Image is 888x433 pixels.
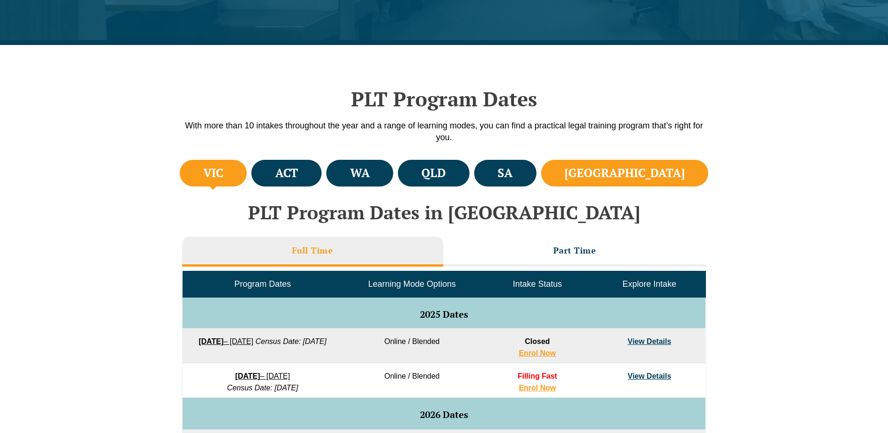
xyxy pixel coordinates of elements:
[198,337,253,345] a: [DATE]– [DATE]
[519,349,556,357] a: Enrol Now
[177,87,711,111] h2: PLT Program Dates
[519,384,556,392] a: Enrol Now
[227,384,298,392] em: Census Date: [DATE]
[177,202,711,223] h2: PLT Program Dates in [GEOGRAPHIC_DATA]
[235,372,260,380] strong: [DATE]
[628,372,671,380] a: View Details
[525,337,550,345] span: Closed
[623,279,676,289] span: Explore Intake
[420,308,468,321] span: 2025 Dates
[235,372,290,380] a: [DATE]– [DATE]
[553,245,596,256] h3: Part Time
[368,279,456,289] span: Learning Mode Options
[203,165,223,181] h4: VIC
[513,279,562,289] span: Intake Status
[518,372,557,380] span: Filling Fast
[343,363,481,398] td: Online / Blended
[177,120,711,143] p: With more than 10 intakes throughout the year and a range of learning modes, you can find a pract...
[343,328,481,363] td: Online / Blended
[292,245,333,256] h3: Full Time
[234,279,291,289] span: Program Dates
[420,408,468,421] span: 2026 Dates
[275,165,298,181] h4: ACT
[256,337,327,345] em: Census Date: [DATE]
[498,165,513,181] h4: SA
[198,337,223,345] strong: [DATE]
[350,165,370,181] h4: WA
[565,165,685,181] h4: [GEOGRAPHIC_DATA]
[628,337,671,345] a: View Details
[421,165,446,181] h4: QLD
